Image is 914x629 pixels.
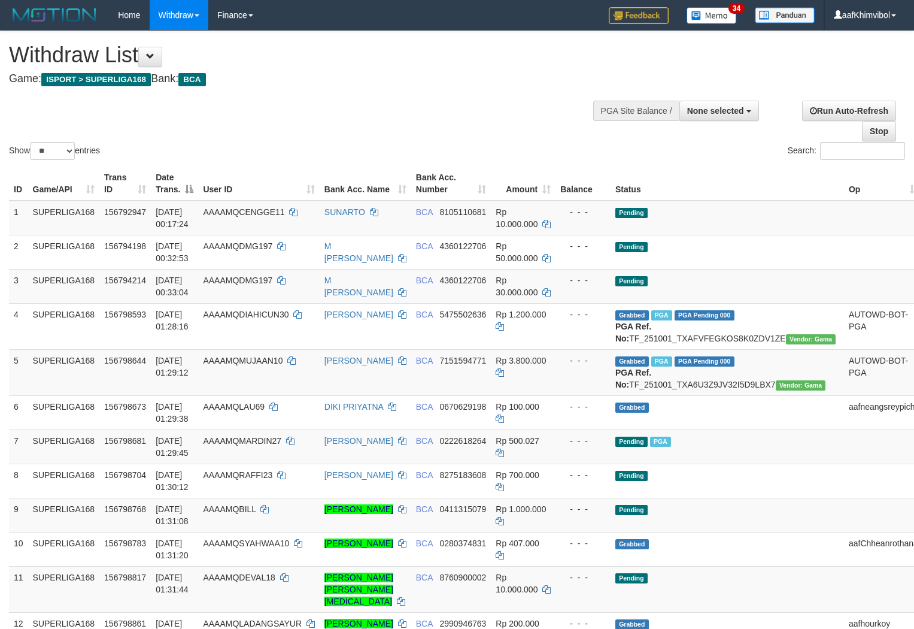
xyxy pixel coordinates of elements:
[593,101,679,121] div: PGA Site Balance /
[28,566,100,612] td: SUPERLIGA168
[687,7,737,24] img: Button%20Memo.svg
[679,101,759,121] button: None selected
[611,303,844,349] td: TF_251001_TXAFVFEGKOS8K0ZDV1ZE
[560,355,606,367] div: - - -
[104,356,146,365] span: 156798644
[9,201,28,235] td: 1
[156,573,189,594] span: [DATE] 01:31:44
[615,368,651,389] b: PGA Ref. No:
[615,505,648,515] span: Pending
[156,356,189,377] span: [DATE] 01:29:12
[156,241,189,263] span: [DATE] 00:32:53
[104,470,146,480] span: 156798704
[615,276,648,286] span: Pending
[555,167,611,201] th: Balance
[675,356,734,367] span: PGA Pending
[651,310,672,320] span: Marked by aafnonsreyleab
[104,539,146,548] span: 156798783
[416,539,433,548] span: BCA
[560,469,606,481] div: - - -
[324,241,393,263] a: M [PERSON_NAME]
[615,356,649,367] span: Grabbed
[104,436,146,446] span: 156798681
[156,436,189,458] span: [DATE] 01:29:45
[9,430,28,464] td: 7
[28,532,100,566] td: SUPERLIGA168
[416,573,433,582] span: BCA
[203,207,284,217] span: AAAAMQCENGGE11
[9,6,100,24] img: MOTION_logo.png
[651,356,672,367] span: Marked by aafnonsreyleab
[156,276,189,297] span: [DATE] 00:33:04
[788,142,905,160] label: Search:
[439,573,486,582] span: Copy 8760900002 to clipboard
[203,504,256,514] span: AAAAMQBILL
[416,276,433,285] span: BCA
[156,470,189,492] span: [DATE] 01:30:12
[104,573,146,582] span: 156798817
[9,566,28,612] td: 11
[439,356,486,365] span: Copy 7151594771 to clipboard
[560,537,606,549] div: - - -
[203,470,272,480] span: AAAAMQRAFFI23
[104,207,146,217] span: 156792947
[151,167,198,201] th: Date Trans.: activate to sort column descending
[203,436,281,446] span: AAAAMQMARDIN27
[156,402,189,424] span: [DATE] 01:29:38
[820,142,905,160] input: Search:
[411,167,491,201] th: Bank Acc. Number: activate to sort column ascending
[439,276,486,285] span: Copy 4360122706 to clipboard
[496,276,538,297] span: Rp 30.000.000
[203,402,265,412] span: AAAAMQLAU69
[9,142,100,160] label: Show entries
[9,303,28,349] td: 4
[439,504,486,514] span: Copy 0411315079 to clipboard
[203,241,272,251] span: AAAAMQDMG197
[203,276,272,285] span: AAAAMQDMG197
[324,619,393,628] a: [PERSON_NAME]
[496,619,539,628] span: Rp 200.000
[28,464,100,498] td: SUPERLIGA168
[496,356,546,365] span: Rp 3.800.000
[156,504,189,526] span: [DATE] 01:31:08
[786,334,836,344] span: Vendor URL: https://trx31.1velocity.biz
[496,310,546,319] span: Rp 1.200.000
[28,235,100,269] td: SUPERLIGA168
[416,619,433,628] span: BCA
[324,504,393,514] a: [PERSON_NAME]
[687,106,744,116] span: None selected
[324,539,393,548] a: [PERSON_NAME]
[439,539,486,548] span: Copy 0280374831 to clipboard
[324,276,393,297] a: M [PERSON_NAME]
[324,470,393,480] a: [PERSON_NAME]
[324,573,393,606] a: [PERSON_NAME] [PERSON_NAME][MEDICAL_DATA]
[203,356,283,365] span: AAAAMQMUJAAN10
[178,73,205,86] span: BCA
[609,7,669,24] img: Feedback.jpg
[156,207,189,229] span: [DATE] 00:17:24
[615,322,651,343] b: PGA Ref. No:
[496,402,539,412] span: Rp 100.000
[496,470,539,480] span: Rp 700.000
[439,470,486,480] span: Copy 8275183608 to clipboard
[9,498,28,532] td: 9
[416,436,433,446] span: BCA
[416,504,433,514] span: BCA
[615,208,648,218] span: Pending
[28,167,100,201] th: Game/API: activate to sort column ascending
[416,207,433,217] span: BCA
[416,241,433,251] span: BCA
[439,619,486,628] span: Copy 2990946763 to clipboard
[9,464,28,498] td: 8
[9,349,28,395] td: 5
[324,207,365,217] a: SUNARTO
[439,436,486,446] span: Copy 0222618264 to clipboard
[755,7,815,23] img: panduan.png
[560,435,606,447] div: - - -
[99,167,151,201] th: Trans ID: activate to sort column ascending
[615,471,648,481] span: Pending
[203,573,275,582] span: AAAAMQDEVAL18
[615,573,648,583] span: Pending
[30,142,75,160] select: Showentries
[198,167,319,201] th: User ID: activate to sort column ascending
